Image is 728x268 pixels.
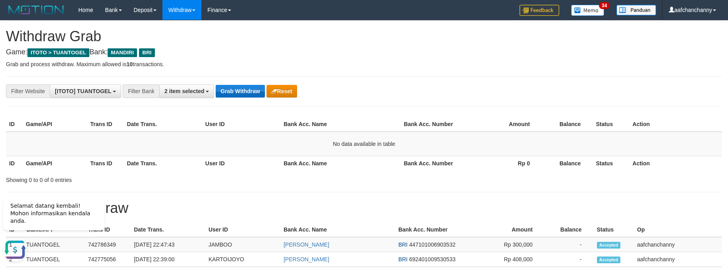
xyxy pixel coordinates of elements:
span: Selamat datang kembali! Mohon informasikan kendala anda. [10,12,90,34]
img: Feedback.jpg [519,5,559,16]
th: User ID [202,117,280,132]
td: Rp 300,000 [471,237,545,252]
span: 34 [599,2,610,9]
td: JAMBOO [205,237,280,252]
th: Trans ID [87,156,124,170]
th: Balance [545,222,593,237]
th: User ID [205,222,280,237]
button: Open LiveChat chat widget [3,48,27,71]
td: KARTOIJOYO [205,252,280,267]
th: ID [6,117,23,132]
th: Date Trans. [124,117,202,132]
div: Filter Website [6,84,50,98]
span: Accepted [597,242,621,249]
h4: Game: Bank: [6,48,722,56]
th: Bank Acc. Number [401,156,465,170]
img: panduan.png [616,5,656,15]
button: Grab Withdraw [216,85,265,98]
td: Rp 408,000 [471,252,545,267]
h1: Withdraw Grab [6,29,722,44]
th: Bank Acc. Number [395,222,471,237]
button: [ITOTO] TUANTOGEL [50,84,121,98]
td: aafchanchanny [634,252,722,267]
th: ID [6,156,23,170]
th: Status [593,156,629,170]
th: Bank Acc. Name [280,117,401,132]
span: MANDIRI [108,48,137,57]
th: Date Trans. [131,222,205,237]
th: Date Trans. [124,156,202,170]
span: Copy 692401009530533 to clipboard [409,256,456,262]
th: Op [634,222,722,237]
img: Button%20Memo.svg [571,5,604,16]
div: Filter Bank [123,84,159,98]
th: Balance [542,117,593,132]
th: Trans ID [87,117,124,132]
th: Status [593,117,629,132]
button: Reset [266,85,297,98]
th: User ID [202,156,280,170]
span: Accepted [597,257,621,263]
th: Rp 0 [465,156,542,170]
td: [DATE] 22:47:43 [131,237,205,252]
a: [PERSON_NAME] [284,256,329,262]
strong: 10 [126,61,133,67]
th: Bank Acc. Name [280,222,395,237]
th: Action [630,156,722,170]
th: Amount [465,117,542,132]
span: Copy 447101006903532 to clipboard [409,241,456,248]
td: - [545,252,593,267]
th: Action [630,117,722,132]
span: [ITOTO] TUANTOGEL [55,88,111,94]
span: 2 item selected [164,88,204,94]
th: Status [594,222,634,237]
a: [PERSON_NAME] [284,241,329,248]
span: BRI [398,241,407,248]
img: MOTION_logo.png [6,4,66,16]
th: Balance [542,156,593,170]
td: No data available in table [6,132,722,156]
th: Game/API [23,156,87,170]
div: Showing 0 to 0 of 0 entries [6,173,297,184]
td: - [545,237,593,252]
p: Grab and process withdraw. Maximum allowed is transactions. [6,60,722,68]
span: ITOTO > TUANTOGEL [27,48,89,57]
th: Amount [471,222,545,237]
span: BRI [398,256,407,262]
span: BRI [139,48,154,57]
th: Bank Acc. Name [280,156,401,170]
button: 2 item selected [159,84,214,98]
h1: 15 Latest Withdraw [6,200,722,216]
th: Bank Acc. Number [401,117,465,132]
th: Game/API [23,117,87,132]
td: aafchanchanny [634,237,722,252]
td: [DATE] 22:39:00 [131,252,205,267]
